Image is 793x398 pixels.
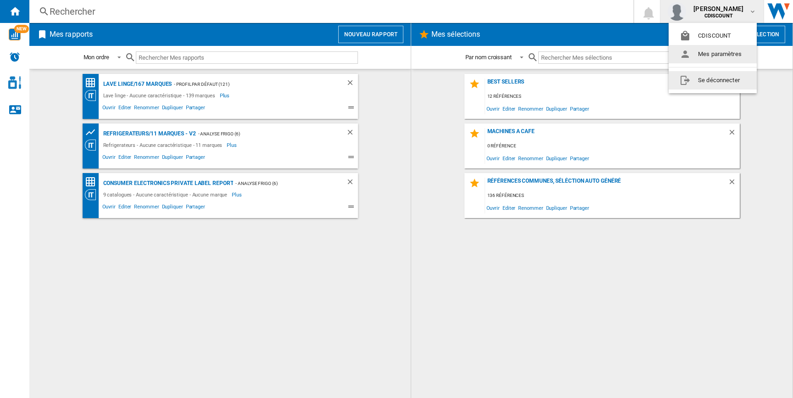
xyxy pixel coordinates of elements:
button: CDISCOUNT [669,27,757,45]
button: Se déconnecter [669,71,757,90]
button: Mes paramètres [669,45,757,63]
